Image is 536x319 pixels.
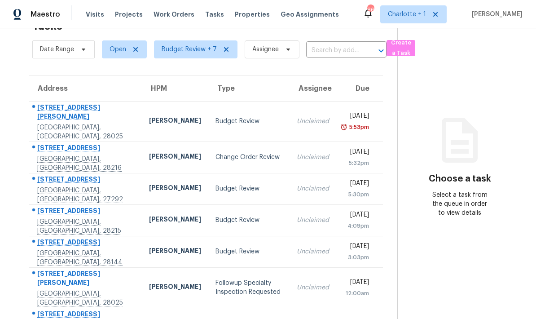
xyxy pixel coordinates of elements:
[162,45,217,54] span: Budget Review + 7
[468,10,523,19] span: [PERSON_NAME]
[343,222,369,230] div: 4:09pm
[388,10,426,19] span: Charlotte + 1
[110,45,126,54] span: Open
[391,38,411,58] span: Create a Task
[154,10,194,19] span: Work Orders
[142,76,208,101] th: HPM
[343,278,369,289] div: [DATE]
[297,247,329,256] div: Unclaimed
[336,76,383,101] th: Due
[343,111,369,123] div: [DATE]
[149,152,201,163] div: [PERSON_NAME]
[340,123,347,132] img: Overdue Alarm Icon
[149,183,201,195] div: [PERSON_NAME]
[347,123,369,132] div: 5:53pm
[215,279,282,297] div: Followup Specialty Inspection Requested
[31,10,60,19] span: Maestro
[429,174,491,183] h3: Choose a task
[40,45,74,54] span: Date Range
[32,22,62,31] h2: Tasks
[215,216,282,225] div: Budget Review
[343,253,369,262] div: 3:03pm
[215,247,282,256] div: Budget Review
[343,210,369,222] div: [DATE]
[86,10,104,19] span: Visits
[297,283,329,292] div: Unclaimed
[149,116,201,127] div: [PERSON_NAME]
[252,45,279,54] span: Assignee
[343,147,369,159] div: [DATE]
[115,10,143,19] span: Projects
[387,40,415,56] button: Create a Task
[149,282,201,293] div: [PERSON_NAME]
[297,117,329,126] div: Unclaimed
[297,184,329,193] div: Unclaimed
[215,184,282,193] div: Budget Review
[429,191,491,217] div: Select a task from the queue in order to view details
[343,190,369,199] div: 5:30pm
[343,242,369,253] div: [DATE]
[208,76,290,101] th: Type
[343,159,369,168] div: 5:32pm
[297,216,329,225] div: Unclaimed
[149,215,201,226] div: [PERSON_NAME]
[343,289,369,298] div: 12:00am
[290,76,336,101] th: Assignee
[235,10,270,19] span: Properties
[343,179,369,190] div: [DATE]
[205,11,224,18] span: Tasks
[367,5,373,14] div: 86
[29,76,142,101] th: Address
[215,117,282,126] div: Budget Review
[149,246,201,257] div: [PERSON_NAME]
[281,10,339,19] span: Geo Assignments
[297,153,329,162] div: Unclaimed
[215,153,282,162] div: Change Order Review
[375,44,387,57] button: Open
[306,44,361,58] input: Search by address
